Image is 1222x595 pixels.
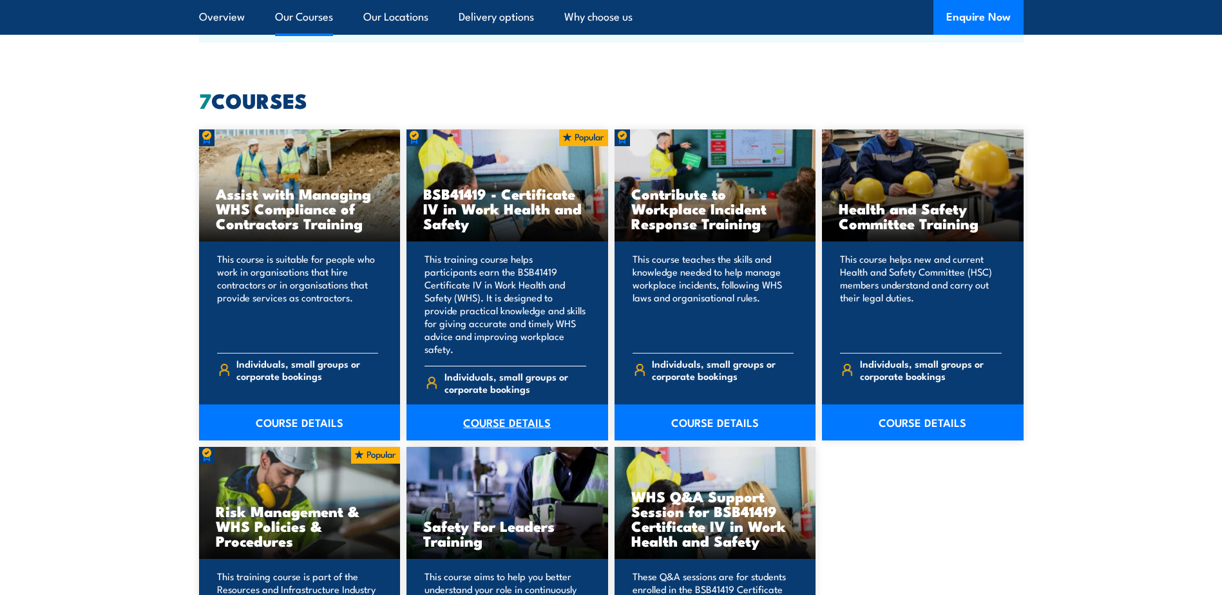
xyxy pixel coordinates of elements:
h3: BSB41419 - Certificate IV in Work Health and Safety [423,186,591,231]
p: This training course helps participants earn the BSB41419 Certificate IV in Work Health and Safet... [425,252,586,355]
a: COURSE DETAILS [406,404,608,440]
h3: WHS Q&A Support Session for BSB41419 Certificate IV in Work Health and Safety [631,489,799,548]
h3: Risk Management & WHS Policies & Procedures [216,504,384,548]
span: Individuals, small groups or corporate bookings [236,357,378,382]
span: Individuals, small groups or corporate bookings [444,370,586,395]
h3: Assist with Managing WHS Compliance of Contractors Training [216,186,384,231]
a: COURSE DETAILS [822,404,1024,440]
h2: COURSES [199,91,1024,109]
p: This course is suitable for people who work in organisations that hire contractors or in organisa... [217,252,379,343]
a: COURSE DETAILS [615,404,816,440]
span: Individuals, small groups or corporate bookings [652,357,794,382]
h3: Health and Safety Committee Training [839,201,1007,231]
p: This course helps new and current Health and Safety Committee (HSC) members understand and carry ... [840,252,1002,343]
span: Individuals, small groups or corporate bookings [860,357,1002,382]
p: This course teaches the skills and knowledge needed to help manage workplace incidents, following... [633,252,794,343]
h3: Contribute to Workplace Incident Response Training [631,186,799,231]
a: COURSE DETAILS [199,404,401,440]
h3: Safety For Leaders Training [423,518,591,548]
strong: 7 [199,84,211,116]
